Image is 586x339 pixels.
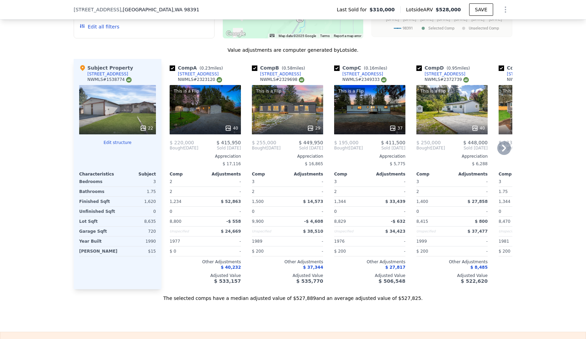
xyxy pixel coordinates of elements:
[221,199,241,204] span: $ 52,863
[303,199,323,204] span: $ 14,573
[489,17,502,22] text: [DATE]
[173,7,199,12] span: , WA 98391
[463,140,488,145] span: $ 448,000
[252,171,288,177] div: Comp
[170,64,225,71] div: Comp A
[416,140,441,145] span: $ 250,000
[224,29,247,38] img: Google
[416,145,431,151] span: Bought
[304,219,323,224] span: -$ 4,608
[334,187,368,196] div: 2
[371,237,405,246] div: -
[425,71,465,77] div: [STREET_ADDRESS]
[170,71,219,77] a: [STREET_ADDRESS]
[467,199,488,204] span: $ 27,858
[79,197,116,206] div: Finished Sqft
[320,34,330,38] a: Terms (opens in new tab)
[416,227,451,236] div: Unspecified
[334,171,370,177] div: Comp
[334,237,368,246] div: 1976
[207,207,241,216] div: -
[198,145,241,151] span: Sold [DATE]
[289,187,323,196] div: -
[225,125,238,132] div: 40
[334,145,363,151] div: [DATE]
[475,219,488,224] span: $ 800
[334,154,405,159] div: Appreciation
[217,77,222,83] img: NWMLS Logo
[205,171,241,177] div: Adjustments
[499,199,510,204] span: 1,344
[416,154,488,159] div: Appreciation
[499,64,554,71] div: Comp E
[252,219,264,224] span: 9,900
[403,26,413,31] text: 98391
[74,289,512,302] div: The selected comps have a median adjusted value of $527,889 and an average adjusted value of $527...
[252,64,308,71] div: Comp B
[501,88,529,95] div: This is a Flip
[391,219,405,224] span: -$ 632
[170,187,204,196] div: 2
[499,3,512,16] button: Show Options
[499,249,510,254] span: $ 200
[499,71,548,77] a: [STREET_ADDRESS]
[221,229,241,234] span: $ 24,669
[299,77,304,83] img: NWMLS Logo
[201,66,210,71] span: 0.23
[385,265,405,270] span: $ 27,817
[252,187,286,196] div: 2
[471,265,488,270] span: $ 8,485
[207,187,241,196] div: -
[371,246,405,256] div: -
[334,249,346,254] span: $ 200
[255,88,283,95] div: This is a Flip
[252,140,276,145] span: $ 255,000
[226,219,241,224] span: -$ 558
[79,237,116,246] div: Year Built
[472,161,488,166] span: $ 6,288
[379,278,405,284] span: $ 506,548
[87,77,132,83] div: NWMLS # 1538774
[369,6,395,13] span: $310,000
[406,6,436,13] span: Lotside ARV
[444,66,473,71] span: ( miles)
[365,66,375,71] span: 0.16
[172,88,200,95] div: This is a Flip
[425,77,469,83] div: NWMLS # 2372739
[334,209,337,214] span: 0
[499,140,523,145] span: $ 283,500
[126,77,132,83] img: NWMLS Logo
[119,207,156,216] div: 0
[299,140,323,145] span: $ 449,950
[363,145,405,151] span: Sold [DATE]
[279,34,316,38] span: Map data ©2025 Google
[170,199,181,204] span: 1,234
[178,77,222,83] div: NWMLS # 2323120
[499,219,510,224] span: 8,470
[389,125,403,132] div: 37
[334,64,390,71] div: Comp C
[170,273,241,278] div: Adjusted Value
[499,259,570,265] div: Other Adjustments
[371,177,405,186] div: -
[453,207,488,216] div: -
[342,71,383,77] div: [STREET_ADDRESS]
[119,197,156,206] div: 1,620
[221,265,241,270] span: $ 40,232
[79,217,116,226] div: Lot Sqft
[80,23,119,30] button: Edit all filters
[252,227,286,236] div: Unspecified
[454,17,467,22] text: [DATE]
[170,259,241,265] div: Other Adjustments
[119,217,156,226] div: 8,635
[270,34,274,37] button: Keyboard shortcuts
[469,3,493,16] button: SAVE
[453,177,488,186] div: -
[419,88,447,95] div: This is a Flip
[170,237,204,246] div: 1977
[79,177,116,186] div: Bedrooms
[252,145,267,151] span: Bought
[342,77,387,83] div: NWMLS # 2349333
[207,246,241,256] div: -
[472,17,485,22] text: [DATE]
